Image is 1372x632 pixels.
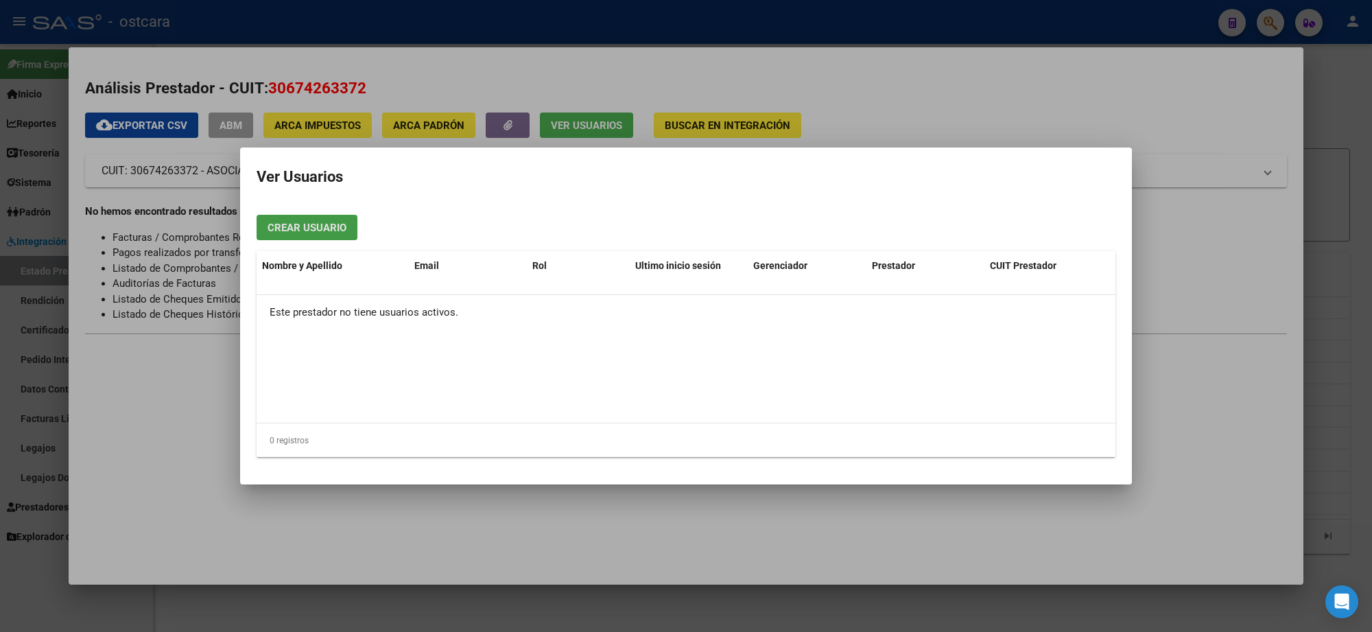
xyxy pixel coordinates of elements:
datatable-header-cell: CUIT Prestador [984,251,1102,281]
datatable-header-cell: Gerenciador [748,251,866,281]
div: Este prestador no tiene usuarios activos. [257,295,1115,329]
span: CUIT Prestador [990,260,1056,271]
span: Nombre y Apellido [262,260,342,271]
span: Gerenciador [753,260,807,271]
span: Rol [532,260,547,271]
datatable-header-cell: Nombre y Apellido [257,251,409,281]
button: Crear Usuario [257,215,357,240]
span: Ultimo inicio sesión [635,260,721,271]
datatable-header-cell: Email [409,251,527,281]
div: Open Intercom Messenger [1325,585,1358,618]
datatable-header-cell: Rol [527,251,630,281]
datatable-header-cell: Ultimo inicio sesión [630,251,748,281]
datatable-header-cell: Prestador [866,251,984,281]
span: Prestador [872,260,915,271]
span: Crear Usuario [268,222,346,234]
h2: Ver Usuarios [257,164,1115,190]
span: Email [414,260,439,271]
div: 0 registros [257,423,1115,458]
